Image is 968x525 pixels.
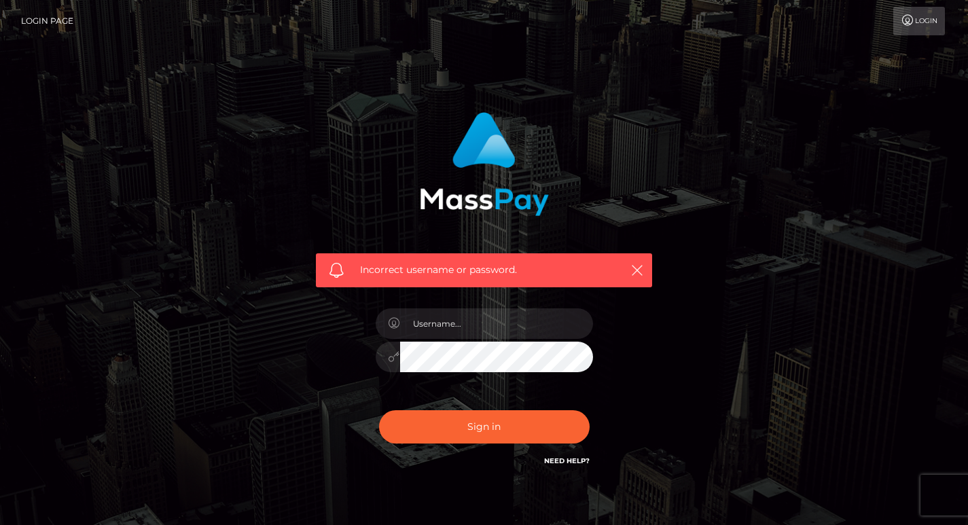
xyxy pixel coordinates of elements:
a: Login [893,7,945,35]
a: Need Help? [544,456,590,465]
button: Sign in [379,410,590,443]
img: MassPay Login [420,112,549,216]
span: Incorrect username or password. [360,263,608,277]
a: Login Page [21,7,73,35]
input: Username... [400,308,593,339]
